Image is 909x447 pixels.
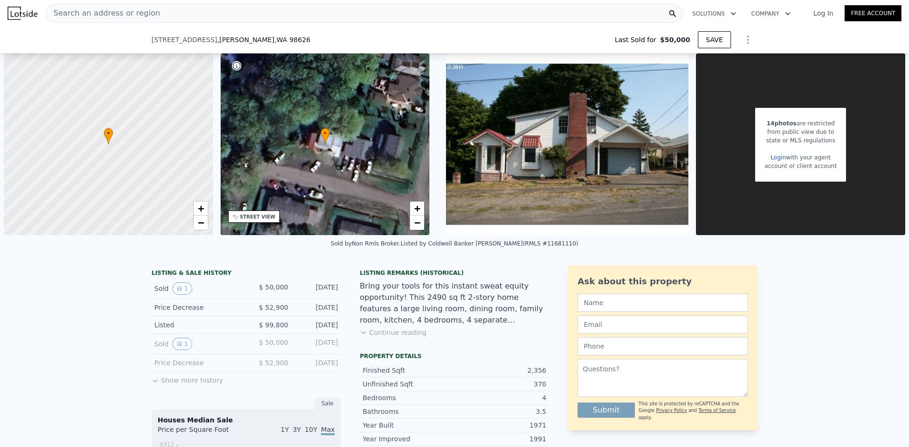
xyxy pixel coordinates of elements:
input: Phone [578,337,748,355]
div: LISTING & SALE HISTORY [151,269,341,279]
div: STREET VIEW [240,213,276,220]
div: Listing Remarks (Historical) [360,269,549,277]
input: Email [578,316,748,333]
a: Zoom in [410,202,424,216]
div: Sold by Non Rmls Broker . [331,240,401,247]
a: Zoom out [194,216,208,230]
div: [DATE] [296,303,338,312]
div: 2,356 [454,366,546,375]
div: Year Improved [363,434,454,444]
div: [DATE] [296,358,338,368]
span: + [414,202,420,214]
button: View historical data [172,282,192,295]
div: This site is protected by reCAPTCHA and the Google and apply. [639,401,748,421]
a: Log In [802,9,845,18]
div: Bathrooms [363,407,454,416]
button: Continue reading [360,328,427,337]
span: $ 50,000 [259,339,288,346]
span: + [197,202,204,214]
span: 1Y [281,426,289,433]
div: Bedrooms [363,393,454,403]
div: Price Decrease [154,303,239,312]
div: [DATE] [296,338,338,350]
div: • [321,128,330,144]
div: Sale [314,397,341,410]
div: Listed by Coldwell Banker [PERSON_NAME] (RMLS #11681110) [401,240,579,247]
span: − [197,217,204,228]
img: Lotside [8,7,37,20]
div: account or client account [765,162,837,170]
span: $ 52,900 [259,359,288,367]
button: SAVE [698,31,731,48]
div: Year Built [363,421,454,430]
span: $50,000 [660,35,690,44]
span: − [414,217,420,228]
span: • [321,129,330,138]
a: Zoom out [410,216,424,230]
div: [DATE] [296,320,338,330]
span: • [104,129,113,138]
button: Show more history [151,372,223,385]
div: Bring your tools for this instant sweat equity opportunity! This 2490 sq ft 2-story home features... [360,280,549,326]
div: • [104,128,113,144]
span: Max [321,426,335,435]
div: Listed [154,320,239,330]
div: Ask about this property [578,275,748,288]
span: 10Y [305,426,317,433]
span: [STREET_ADDRESS] [151,35,217,44]
span: $ 99,800 [259,321,288,329]
div: Finished Sqft [363,366,454,375]
span: 14 photos [766,120,796,127]
span: , WA 98626 [275,36,311,44]
div: [DATE] [296,282,338,295]
div: 1991 [454,434,546,444]
span: Last Sold for [615,35,660,44]
div: Price per Square Foot [158,425,246,440]
div: Houses Median Sale [158,415,335,425]
div: Sold [154,282,239,295]
input: Name [578,294,748,312]
div: 370 [454,379,546,389]
span: with your agent [786,154,831,161]
div: 4 [454,393,546,403]
div: 3.5 [454,407,546,416]
a: Terms of Service [698,408,736,413]
div: 1971 [454,421,546,430]
img: Sale: 155377501 Parcel: 102446874 [446,53,688,235]
a: Zoom in [194,202,208,216]
a: Login [771,154,786,161]
button: Company [744,5,798,22]
button: Submit [578,403,635,418]
span: 3Y [293,426,301,433]
span: , [PERSON_NAME] [217,35,311,44]
div: are restricted [765,119,837,128]
button: Solutions [685,5,744,22]
a: Privacy Policy [656,408,687,413]
span: Search an address or region [46,8,160,19]
div: Price Decrease [154,358,239,368]
a: Free Account [845,5,901,21]
div: Sold [154,338,239,350]
span: $ 52,900 [259,304,288,311]
div: Property details [360,352,549,360]
span: $ 50,000 [259,283,288,291]
div: state or MLS regulations [765,136,837,145]
button: View historical data [172,338,192,350]
div: from public view due to [765,128,837,136]
button: Show Options [739,30,757,49]
div: Unfinished Sqft [363,379,454,389]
